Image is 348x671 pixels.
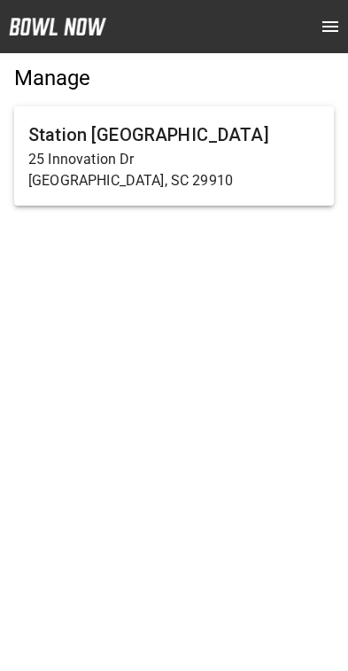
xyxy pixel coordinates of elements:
button: open drawer [313,9,348,44]
h5: Manage [14,64,334,92]
img: logo [9,18,106,35]
p: 25 Innovation Dr [28,149,320,170]
p: [GEOGRAPHIC_DATA], SC 29910 [28,170,320,191]
h6: Station [GEOGRAPHIC_DATA] [28,121,320,149]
